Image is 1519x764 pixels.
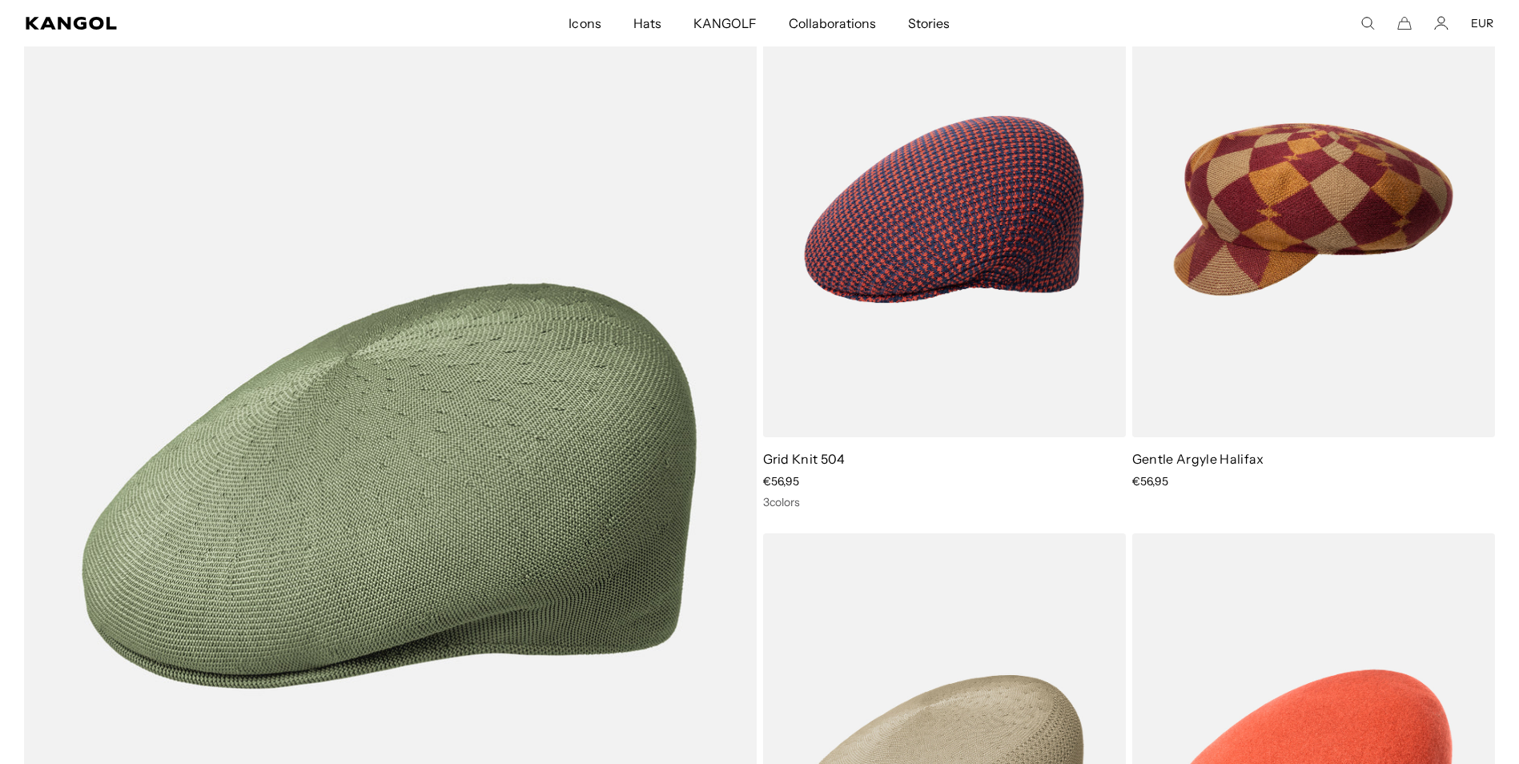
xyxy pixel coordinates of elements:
span: €56,95 [763,474,799,489]
a: Grid Knit 504 [763,451,846,467]
span: €56,95 [1132,474,1168,489]
button: Cart [1397,16,1412,30]
div: 3 colors [763,495,1126,509]
a: Gentle Argyle Halifax [1132,451,1264,467]
a: Account [1434,16,1449,30]
button: EUR [1471,16,1493,30]
summary: Search here [1360,16,1375,30]
a: Kangol [26,17,377,30]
